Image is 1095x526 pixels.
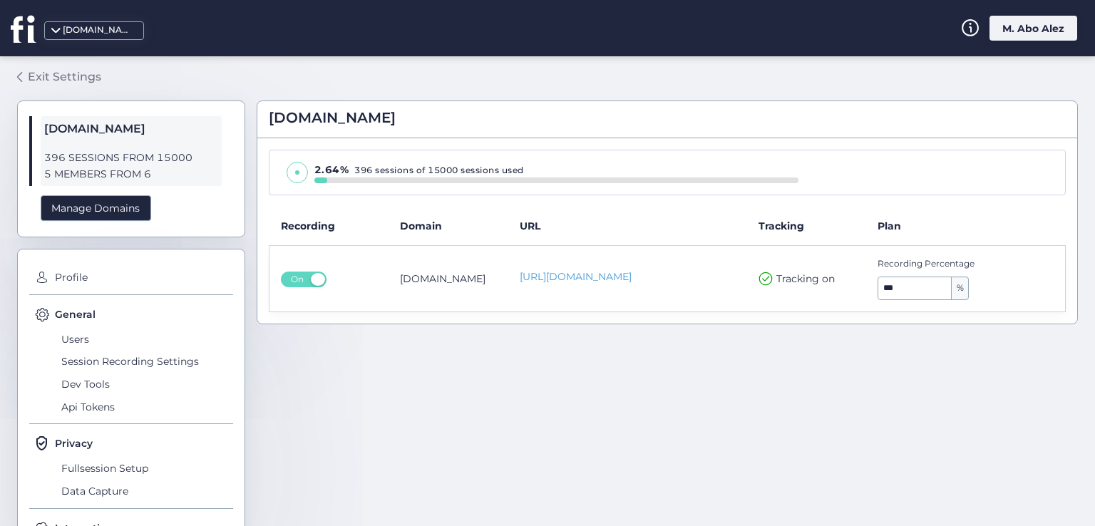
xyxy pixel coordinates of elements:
span: 396 SESSIONS FROM 15000 [44,150,218,166]
span: Dev Tools [58,373,233,396]
th: Domain [389,207,508,246]
span: Tracking on [776,271,835,287]
div: 396 sessions of 15000 sessions used [314,163,798,177]
span: On [286,272,309,287]
button: On [281,272,327,287]
span: Privacy [55,435,93,451]
div: M. Abo Alez [989,16,1077,41]
span: General [55,306,96,322]
th: Tracking [747,207,867,246]
td: [DOMAIN_NAME] [389,246,508,312]
a: [URL][DOMAIN_NAME] [520,269,736,284]
span: Recording Percentage [878,257,1018,271]
span: Fullsession Setup [58,457,233,480]
th: Recording [269,207,389,246]
div: Manage Domains [41,195,151,222]
span: 2.64% [314,163,349,176]
span: Api Tokens [58,396,233,418]
span: Profile [51,267,233,289]
span: [DOMAIN_NAME] [269,107,396,129]
span: % [952,277,968,300]
a: Exit Settings [17,65,101,89]
span: Session Recording Settings [58,351,233,373]
span: Users [58,328,233,351]
span: Data Capture [58,480,233,502]
div: [DOMAIN_NAME] [63,24,134,37]
th: Plan [866,207,1065,246]
div: Exit Settings [28,68,101,86]
span: 5 MEMBERS FROM 6 [44,166,218,182]
span: [DOMAIN_NAME] [44,120,218,138]
th: URL [508,207,747,246]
